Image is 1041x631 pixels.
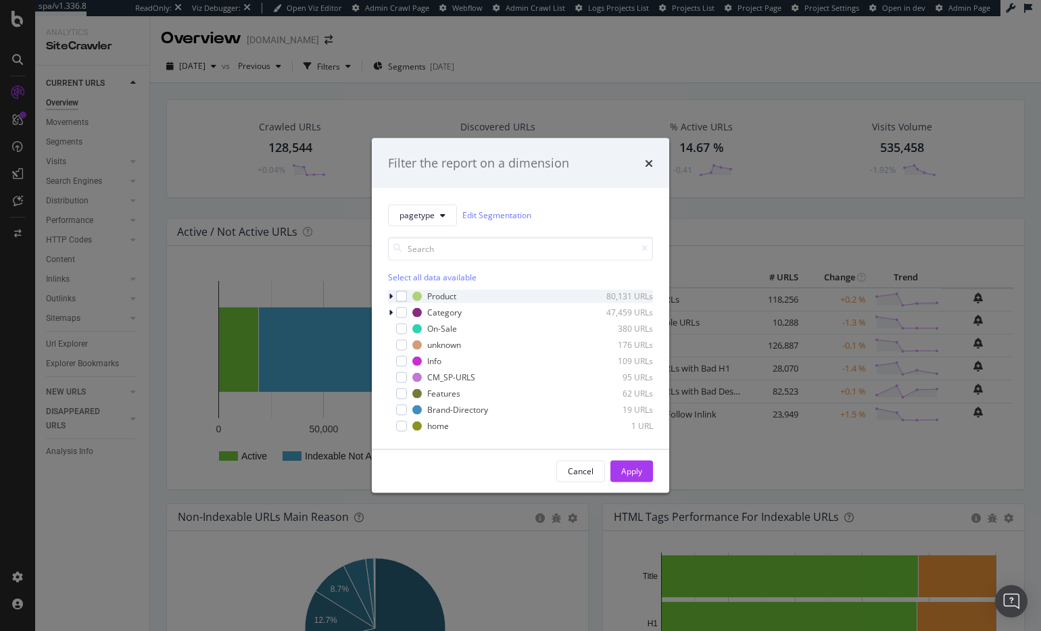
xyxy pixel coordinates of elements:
div: 109 URLs [587,355,653,367]
div: times [645,155,653,172]
a: Edit Segmentation [462,208,531,222]
div: On-Sale [427,323,457,334]
button: Apply [610,460,653,482]
div: unknown [427,339,461,351]
div: Open Intercom Messenger [995,585,1027,617]
button: Cancel [556,460,605,482]
div: 95 URLs [587,372,653,383]
div: Brand-Directory [427,404,488,415]
div: Apply [621,465,642,477]
div: 176 URLs [587,339,653,351]
div: home [427,420,449,432]
div: Product [427,291,456,302]
div: Select all data available [388,271,653,282]
span: pagetype [400,209,435,221]
div: CM_SP-URLS [427,372,475,383]
div: 62 URLs [587,388,653,399]
input: Search [388,236,653,260]
button: pagetype [388,204,457,226]
div: Category [427,307,462,318]
div: Filter the report on a dimension [388,155,569,172]
div: Features [427,388,460,399]
div: modal [372,138,669,493]
div: 1 URL [587,420,653,432]
div: 380 URLs [587,323,653,334]
div: 47,459 URLs [587,307,653,318]
div: 19 URLs [587,404,653,415]
div: Info [427,355,441,367]
div: 80,131 URLs [587,291,653,302]
div: Cancel [568,465,594,477]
